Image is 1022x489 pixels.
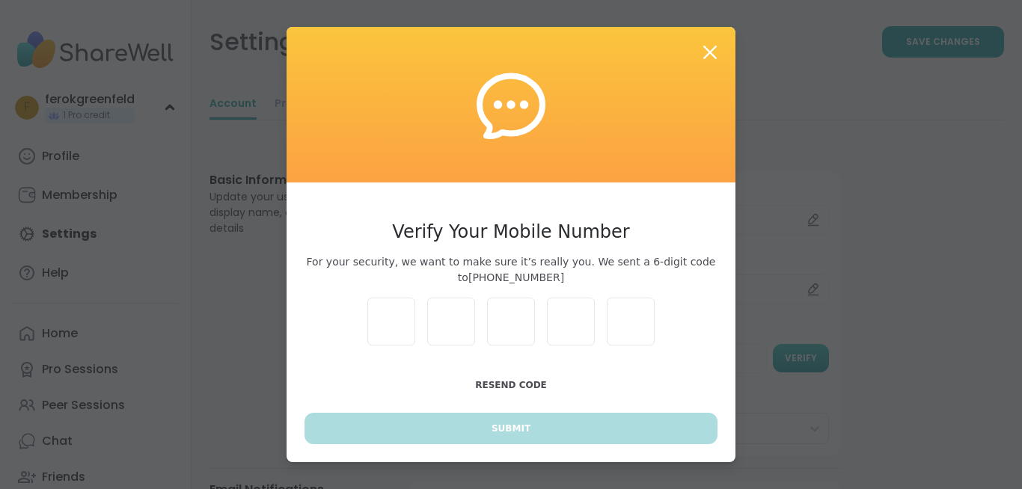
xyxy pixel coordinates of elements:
span: For your security, we want to make sure it’s really you. We sent a 6-digit code to [PHONE_NUMBER] [305,254,717,286]
h3: Verify Your Mobile Number [305,218,717,245]
button: Submit [305,413,717,444]
button: Resend Code [305,369,717,401]
span: Submit [492,422,530,435]
span: Resend Code [475,380,547,390]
